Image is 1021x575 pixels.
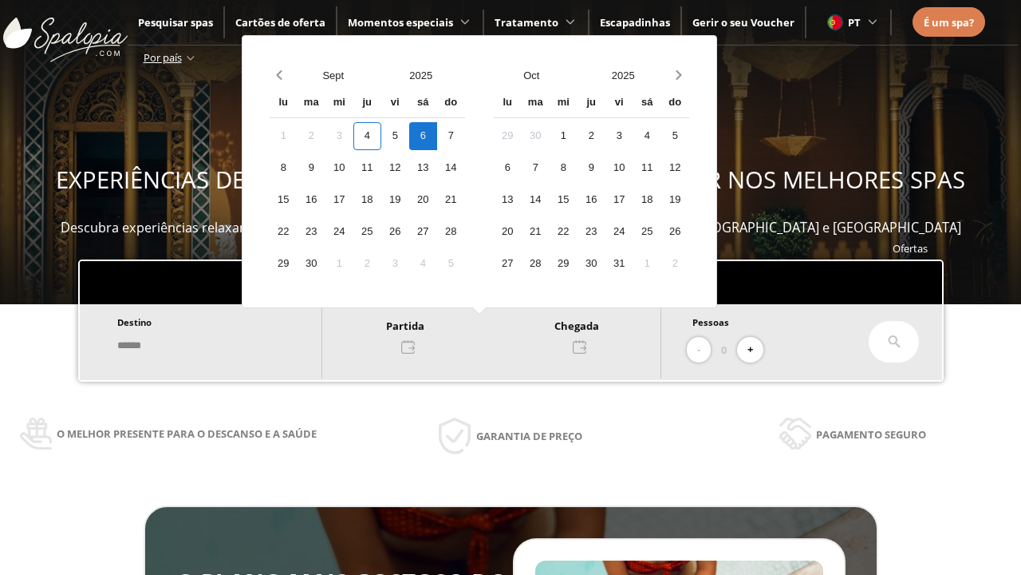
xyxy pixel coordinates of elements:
div: Calendar days [270,122,465,278]
div: 17 [605,186,633,214]
div: mi [325,89,353,117]
div: 22 [550,218,578,246]
div: 25 [633,218,661,246]
div: 21 [437,186,465,214]
div: 24 [605,218,633,246]
div: 10 [605,154,633,182]
span: Pessoas [692,316,729,328]
div: 9 [298,154,325,182]
span: É um spa? [924,15,974,30]
button: Open years overlay [377,61,465,89]
div: vi [605,89,633,117]
div: 3 [605,122,633,150]
div: 2 [353,250,381,278]
button: + [737,337,763,363]
a: É um spa? [924,14,974,31]
div: Calendar days [494,122,689,278]
div: 3 [381,250,409,278]
button: Open years overlay [578,61,669,89]
div: 29 [550,250,578,278]
div: ma [522,89,550,117]
div: 20 [409,186,437,214]
div: 30 [522,122,550,150]
div: 13 [409,154,437,182]
a: Pesquisar spas [138,15,213,30]
button: Open months overlay [290,61,377,89]
div: do [661,89,689,117]
div: lu [494,89,522,117]
div: 27 [409,218,437,246]
button: - [687,337,711,363]
div: 27 [494,250,522,278]
div: mi [550,89,578,117]
span: O melhor presente para o descanso e a saúde [57,425,317,442]
a: Ofertas [893,241,928,256]
div: 28 [437,218,465,246]
div: 1 [325,250,353,278]
div: 24 [325,218,353,246]
button: Open months overlay [486,61,578,89]
div: 31 [605,250,633,278]
div: 2 [578,122,605,150]
div: 14 [437,154,465,182]
div: 6 [494,154,522,182]
div: 12 [381,154,409,182]
div: 7 [522,154,550,182]
a: Cartões de oferta [235,15,325,30]
div: 4 [409,250,437,278]
div: 15 [550,186,578,214]
div: 20 [494,218,522,246]
span: Pagamento seguro [816,426,926,443]
span: 0 [721,341,727,359]
div: 11 [633,154,661,182]
div: 29 [494,122,522,150]
div: 30 [298,250,325,278]
div: 29 [270,250,298,278]
div: 17 [325,186,353,214]
div: 23 [578,218,605,246]
div: 14 [522,186,550,214]
div: 1 [270,122,298,150]
div: 16 [298,186,325,214]
div: 26 [381,218,409,246]
div: do [437,89,465,117]
div: ju [578,89,605,117]
div: 2 [661,250,689,278]
div: 30 [578,250,605,278]
div: 8 [270,154,298,182]
div: 7 [437,122,465,150]
div: 25 [353,218,381,246]
span: EXPERIÊNCIAS DE BEM-ESTAR PARA OFERECER E APROVEITAR NOS MELHORES SPAS [56,164,965,196]
div: 4 [633,122,661,150]
div: 18 [633,186,661,214]
div: 8 [550,154,578,182]
div: 22 [270,218,298,246]
span: Garantia de preço [476,427,582,445]
div: 18 [353,186,381,214]
div: lu [270,89,298,117]
div: 6 [409,122,437,150]
button: Previous month [270,61,290,89]
div: 9 [578,154,605,182]
div: 3 [325,122,353,150]
div: 16 [578,186,605,214]
div: 1 [633,250,661,278]
span: Descubra experiências relaxantes, desfrute e ofereça momentos de bem-estar em mais de 400 spas em... [61,219,961,236]
a: Gerir o seu Voucher [692,15,794,30]
div: 26 [661,218,689,246]
div: 21 [522,218,550,246]
div: 15 [270,186,298,214]
div: 5 [661,122,689,150]
div: ju [353,89,381,117]
div: 5 [381,122,409,150]
span: Destino [117,316,152,328]
div: 11 [353,154,381,182]
a: Escapadinhas [600,15,670,30]
div: 12 [661,154,689,182]
span: Por país [144,50,182,65]
div: 5 [437,250,465,278]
